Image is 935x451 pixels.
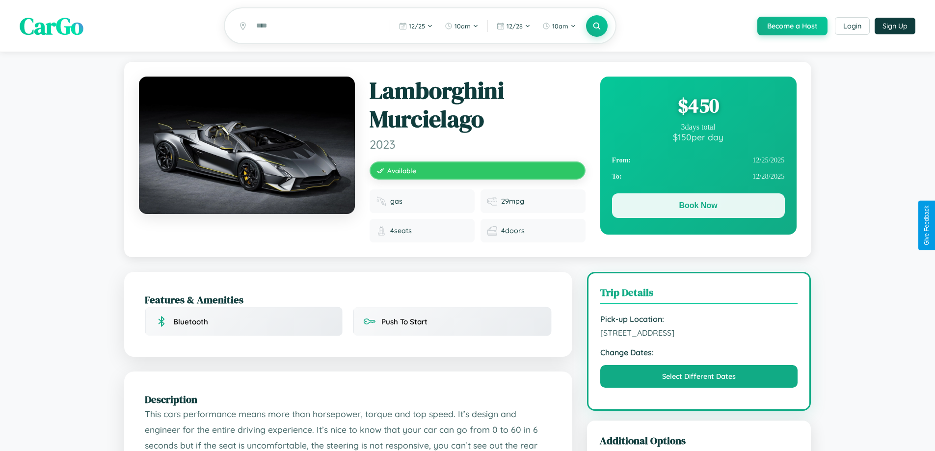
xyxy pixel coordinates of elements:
[612,123,785,132] div: 3 days total
[20,10,83,42] span: CarGo
[376,226,386,236] img: Seats
[612,172,622,181] strong: To:
[612,168,785,185] div: 12 / 28 / 2025
[600,433,799,448] h3: Additional Options
[501,197,524,206] span: 29 mpg
[370,77,586,133] h1: Lamborghini Murcielago
[387,166,416,175] span: Available
[507,22,523,30] span: 12 / 28
[139,77,355,214] img: Lamborghini Murcielago 2023
[600,314,798,324] strong: Pick-up Location:
[376,196,386,206] img: Fuel type
[612,132,785,142] div: $ 150 per day
[501,226,525,235] span: 4 doors
[173,317,208,326] span: Bluetooth
[552,22,568,30] span: 10am
[612,193,785,218] button: Book Now
[757,17,828,35] button: Become a Host
[390,197,402,206] span: gas
[875,18,915,34] button: Sign Up
[612,152,785,168] div: 12 / 25 / 2025
[600,285,798,304] h3: Trip Details
[381,317,427,326] span: Push To Start
[612,156,631,164] strong: From:
[394,18,438,34] button: 12/25
[612,92,785,119] div: $ 450
[440,18,483,34] button: 10am
[370,137,586,152] span: 2023
[454,22,471,30] span: 10am
[145,392,552,406] h2: Description
[600,347,798,357] strong: Change Dates:
[487,196,497,206] img: Fuel efficiency
[923,206,930,245] div: Give Feedback
[600,365,798,388] button: Select Different Dates
[409,22,425,30] span: 12 / 25
[600,328,798,338] span: [STREET_ADDRESS]
[390,226,412,235] span: 4 seats
[492,18,535,34] button: 12/28
[487,226,497,236] img: Doors
[145,292,552,307] h2: Features & Amenities
[835,17,870,35] button: Login
[537,18,581,34] button: 10am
